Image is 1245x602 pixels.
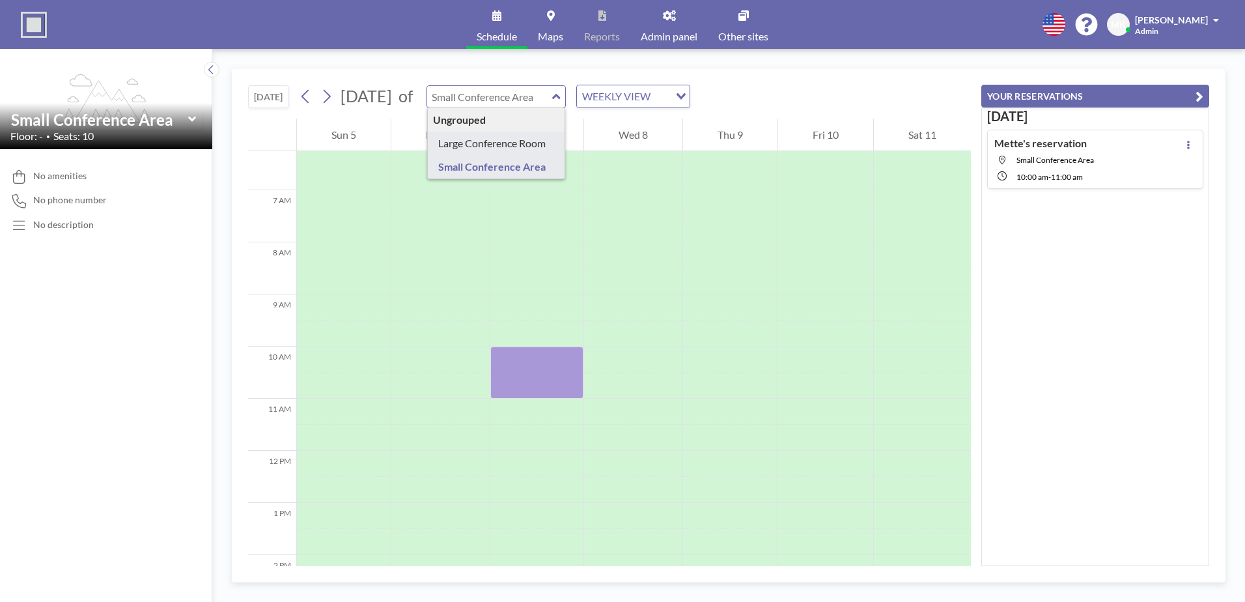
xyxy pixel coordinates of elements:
h3: [DATE] [987,108,1203,124]
div: 8 AM [248,242,296,294]
div: Thu 9 [683,119,777,151]
div: No description [33,219,94,231]
div: Small Conference Area [428,155,565,179]
span: No amenities [33,170,87,182]
div: Search for option [577,85,690,107]
input: Search for option [654,88,668,105]
span: [PERSON_NAME] [1135,14,1208,25]
span: Schedule [477,31,517,42]
span: of [399,86,413,106]
span: Maps [538,31,563,42]
span: Other sites [718,31,768,42]
button: YOUR RESERVATIONS [981,85,1209,107]
button: [DATE] [248,85,289,108]
img: organization-logo [21,12,47,38]
div: Fri 10 [778,119,873,151]
span: - [1048,172,1051,182]
span: 11:00 AM [1051,172,1083,182]
span: Seats: 10 [53,130,94,143]
span: • [46,132,50,141]
span: WEEKLY VIEW [580,88,653,105]
div: 12 PM [248,451,296,503]
input: Small Conference Area [427,86,552,107]
div: Sun 5 [297,119,391,151]
div: Wed 8 [584,119,682,151]
span: Admin panel [641,31,697,42]
div: Ungrouped [428,108,565,132]
div: 11 AM [248,399,296,451]
div: Sat 11 [874,119,971,151]
h4: Mette's reservation [994,137,1087,150]
span: MK [1111,19,1126,31]
div: Mon 6 [391,119,490,151]
span: Small Conference Area [1016,155,1094,165]
span: No phone number [33,194,107,206]
span: Reports [584,31,620,42]
span: Admin [1135,26,1158,36]
div: 1 PM [248,503,296,555]
div: 9 AM [248,294,296,347]
span: 10:00 AM [1016,172,1048,182]
div: 10 AM [248,347,296,399]
input: Small Conference Area [11,110,188,129]
span: [DATE] [341,86,392,106]
span: Floor: - [10,130,43,143]
div: Large Conference Room [428,132,565,155]
div: 6 AM [248,138,296,190]
div: 7 AM [248,190,296,242]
